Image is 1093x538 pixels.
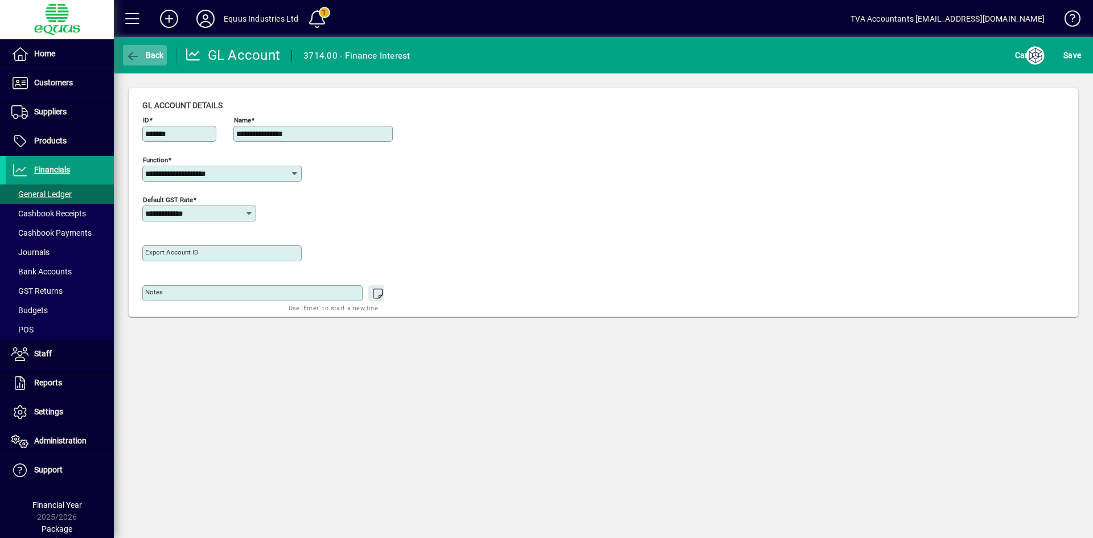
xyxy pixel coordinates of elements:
[6,369,114,397] a: Reports
[1063,51,1068,60] span: S
[34,136,67,145] span: Products
[1056,2,1079,39] a: Knowledge Base
[289,301,378,314] mat-hint: Use 'Enter' to start a new line
[143,156,168,164] mat-label: Function
[6,40,114,68] a: Home
[32,500,82,510] span: Financial Year
[34,49,55,58] span: Home
[6,427,114,455] a: Administration
[11,228,92,237] span: Cashbook Payments
[1063,46,1081,64] span: ave
[1012,45,1043,65] button: Cancel
[11,267,72,276] span: Bank Accounts
[6,456,114,484] a: Support
[145,248,199,256] mat-label: Export account ID
[143,196,193,204] mat-label: Default GST rate
[6,223,114,243] a: Cashbook Payments
[11,306,48,315] span: Budgets
[142,101,223,110] span: GL account details
[6,398,114,426] a: Settings
[145,288,163,296] mat-label: Notes
[6,281,114,301] a: GST Returns
[34,107,67,116] span: Suppliers
[34,436,87,445] span: Administration
[11,325,34,334] span: POS
[34,349,52,358] span: Staff
[34,78,73,87] span: Customers
[6,262,114,281] a: Bank Accounts
[6,127,114,155] a: Products
[6,243,114,262] a: Journals
[34,465,63,474] span: Support
[42,524,72,533] span: Package
[6,301,114,320] a: Budgets
[34,165,70,174] span: Financials
[34,407,63,416] span: Settings
[11,209,86,218] span: Cashbook Receipts
[143,116,149,124] mat-label: ID
[34,378,62,387] span: Reports
[234,116,251,124] mat-label: Name
[6,98,114,126] a: Suppliers
[187,9,224,29] button: Profile
[850,10,1045,28] div: TVA Accountants [EMAIL_ADDRESS][DOMAIN_NAME]
[114,45,176,65] app-page-header-button: Back
[126,51,164,60] span: Back
[303,47,410,65] div: 3714.00 - Finance Interest
[11,286,63,295] span: GST Returns
[1061,45,1084,65] button: Save
[6,340,114,368] a: Staff
[185,46,281,64] div: GL Account
[1015,46,1040,64] span: Cancel
[6,184,114,204] a: General Ledger
[151,9,187,29] button: Add
[6,69,114,97] a: Customers
[6,204,114,223] a: Cashbook Receipts
[123,45,167,65] button: Back
[224,10,299,28] div: Equus Industries Ltd
[11,190,72,199] span: General Ledger
[6,320,114,339] a: POS
[11,248,50,257] span: Journals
